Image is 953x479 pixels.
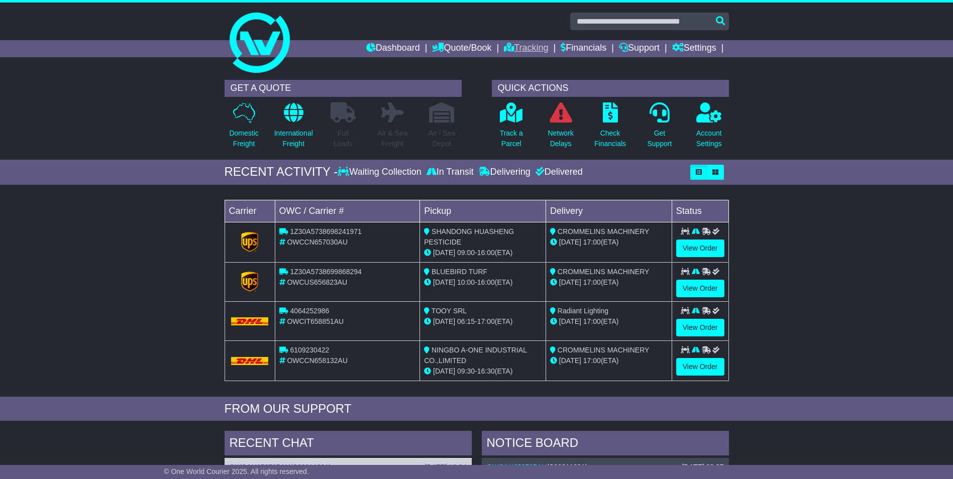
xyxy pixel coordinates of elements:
[559,238,581,246] span: [DATE]
[274,102,313,155] a: InternationalFreight
[696,102,722,155] a: AccountSettings
[594,128,626,149] p: Check Financials
[287,278,347,286] span: OWCUS656823AU
[432,268,487,276] span: BLUEBIRD TURF
[429,128,456,149] p: Air / Sea Depot
[672,40,716,57] a: Settings
[558,268,650,276] span: CROMMELINS MACHINERY
[594,102,626,155] a: CheckFinancials
[533,167,583,178] div: Delivered
[424,248,542,258] div: - (ETA)
[287,356,348,365] span: OWCCN658132AU
[287,317,344,325] span: OWCIT658851AU
[477,249,495,257] span: 16:00
[457,278,475,286] span: 10:00
[432,40,491,57] a: Quote/Book
[682,463,723,471] div: [DATE] 09:37
[290,307,329,315] span: 4064252986
[290,268,361,276] span: 1Z30A5738699868294
[231,317,269,325] img: DHL.png
[457,367,475,375] span: 09:30
[549,463,585,471] span: S00311031
[420,200,546,222] td: Pickup
[424,316,542,327] div: - (ETA)
[482,431,729,458] div: NOTICE BOARD
[241,272,258,292] img: GetCarrierServiceLogo
[550,355,668,366] div: (ETA)
[676,280,724,297] a: View Order
[424,227,514,246] span: SHANDONG HUASHENG PESTICIDE
[500,128,523,149] p: Track a Parcel
[499,102,523,155] a: Track aParcel
[424,366,542,377] div: - (ETA)
[432,307,467,315] span: TOOY SRL
[457,317,475,325] span: 06:15
[550,316,668,327] div: (ETA)
[457,249,475,257] span: 09:00
[558,227,650,235] span: CROMMELINS MACHINERY
[477,317,495,325] span: 17:00
[550,237,668,248] div: (ETA)
[225,431,472,458] div: RECENT CHAT
[433,367,455,375] span: [DATE]
[548,128,573,149] p: Network Delays
[546,200,672,222] td: Delivery
[583,278,601,286] span: 17:00
[583,238,601,246] span: 17:00
[647,128,672,149] p: Get Support
[433,249,455,257] span: [DATE]
[476,167,533,178] div: Delivering
[230,463,290,471] a: OWCAU658707AU
[676,319,724,336] a: View Order
[424,277,542,288] div: - (ETA)
[559,356,581,365] span: [DATE]
[492,80,729,97] div: QUICK ACTIONS
[229,128,258,149] p: Domestic Freight
[229,102,259,155] a: DomesticFreight
[547,102,574,155] a: NetworkDelays
[424,346,526,365] span: NINGBO A-ONE INDUSTRIAL CO.,LIMITED
[696,128,722,149] p: Account Settings
[225,80,462,97] div: GET A QUOTE
[487,463,724,471] div: ( )
[583,356,601,365] span: 17:00
[164,467,309,475] span: © One World Courier 2025. All rights reserved.
[433,317,455,325] span: [DATE]
[487,463,547,471] a: OWCAU658707AU
[676,240,724,257] a: View Order
[366,40,420,57] a: Dashboard
[287,238,348,246] span: OWCCN657030AU
[231,357,269,365] img: DHL.png
[225,200,275,222] td: Carrier
[290,227,361,235] span: 1Z30A5738698241971
[647,102,672,155] a: GetSupport
[275,200,420,222] td: OWC / Carrier #
[378,128,407,149] p: Air & Sea Freight
[290,346,329,354] span: 6109230422
[424,167,476,178] div: In Transit
[241,232,258,252] img: GetCarrierServiceLogo
[559,317,581,325] span: [DATE]
[550,277,668,288] div: (ETA)
[274,128,313,149] p: International Freight
[561,40,606,57] a: Financials
[619,40,660,57] a: Support
[672,200,728,222] td: Status
[504,40,548,57] a: Tracking
[331,128,356,149] p: Full Loads
[425,463,466,471] div: [DATE] 10:34
[225,165,338,179] div: RECENT ACTIVITY -
[558,307,608,315] span: Radiant Lighting
[583,317,601,325] span: 17:00
[225,402,729,416] div: FROM OUR SUPPORT
[338,167,423,178] div: Waiting Collection
[477,278,495,286] span: 16:00
[558,346,650,354] span: CROMMELINS MACHINERY
[433,278,455,286] span: [DATE]
[293,463,329,471] span: S00311031
[676,358,724,376] a: View Order
[559,278,581,286] span: [DATE]
[230,463,467,471] div: ( )
[477,367,495,375] span: 16:30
